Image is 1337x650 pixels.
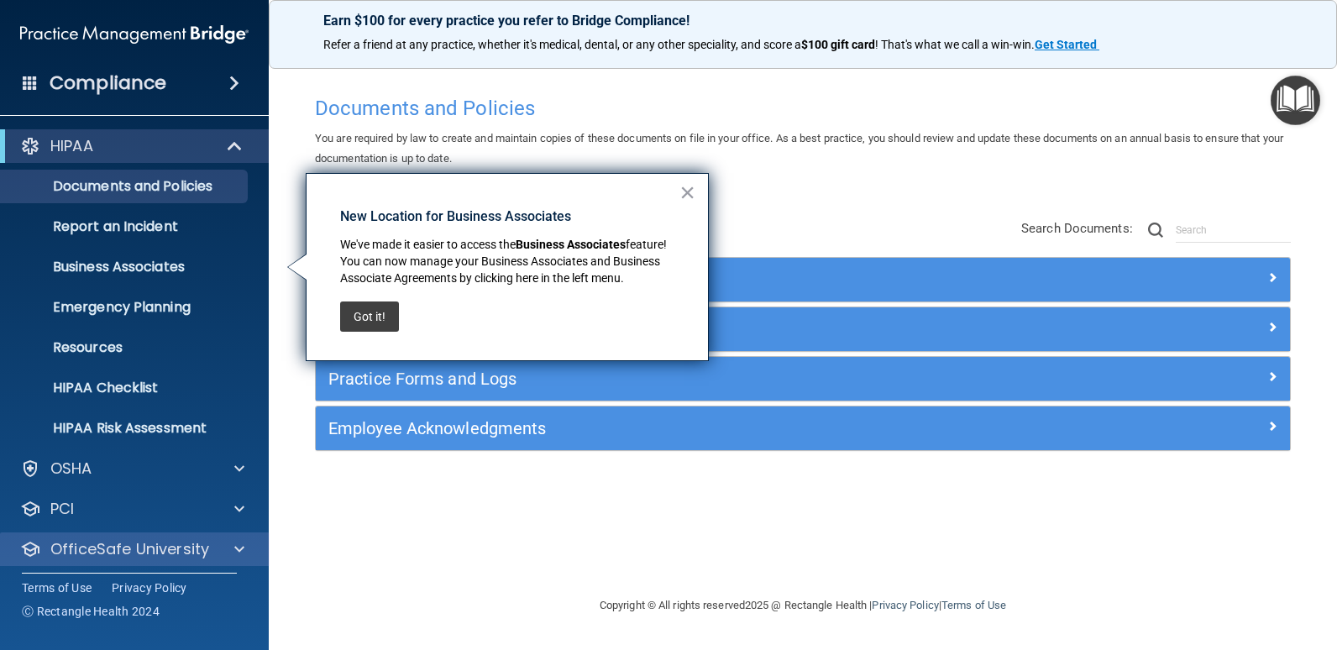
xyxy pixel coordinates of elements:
h4: Documents and Policies [315,97,1291,119]
a: Terms of Use [941,599,1006,611]
a: Privacy Policy [112,579,187,596]
strong: Business Associates [516,238,626,251]
p: OfficeSafe University [50,539,209,559]
span: feature! You can now manage your Business Associates and Business Associate Agreements by clickin... [340,238,669,284]
a: Privacy Policy [872,599,938,611]
img: ic-search.3b580494.png [1148,223,1163,238]
span: Refer a friend at any practice, whether it's medical, dental, or any other speciality, and score a [323,38,801,51]
div: Copyright © All rights reserved 2025 @ Rectangle Health | | [496,579,1109,632]
p: New Location for Business Associates [340,207,679,226]
button: Open Resource Center [1271,76,1320,125]
p: Business Associates [11,259,240,275]
input: Search [1176,218,1291,243]
p: Resources [11,339,240,356]
p: HIPAA Risk Assessment [11,420,240,437]
a: Terms of Use [22,579,92,596]
span: ! That's what we call a win-win. [875,38,1035,51]
p: HIPAA [50,136,93,156]
p: OSHA [50,459,92,479]
button: Got it! [340,301,399,332]
strong: Get Started [1035,38,1097,51]
h5: Practice Forms and Logs [328,370,1034,388]
span: We've made it easier to access the [340,238,516,251]
span: You are required by law to create and maintain copies of these documents on file in your office. ... [315,132,1283,165]
p: Documents and Policies [11,178,240,195]
p: Earn $100 for every practice you refer to Bridge Compliance! [323,13,1282,29]
h5: Employee Acknowledgments [328,419,1034,438]
strong: $100 gift card [801,38,875,51]
p: Emergency Planning [11,299,240,316]
h4: Compliance [50,71,166,95]
img: PMB logo [20,18,249,51]
button: Close [679,179,695,206]
span: Ⓒ Rectangle Health 2024 [22,603,160,620]
p: HIPAA Checklist [11,380,240,396]
p: Report an Incident [11,218,240,235]
span: Search Documents: [1021,221,1133,236]
p: PCI [50,499,74,519]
